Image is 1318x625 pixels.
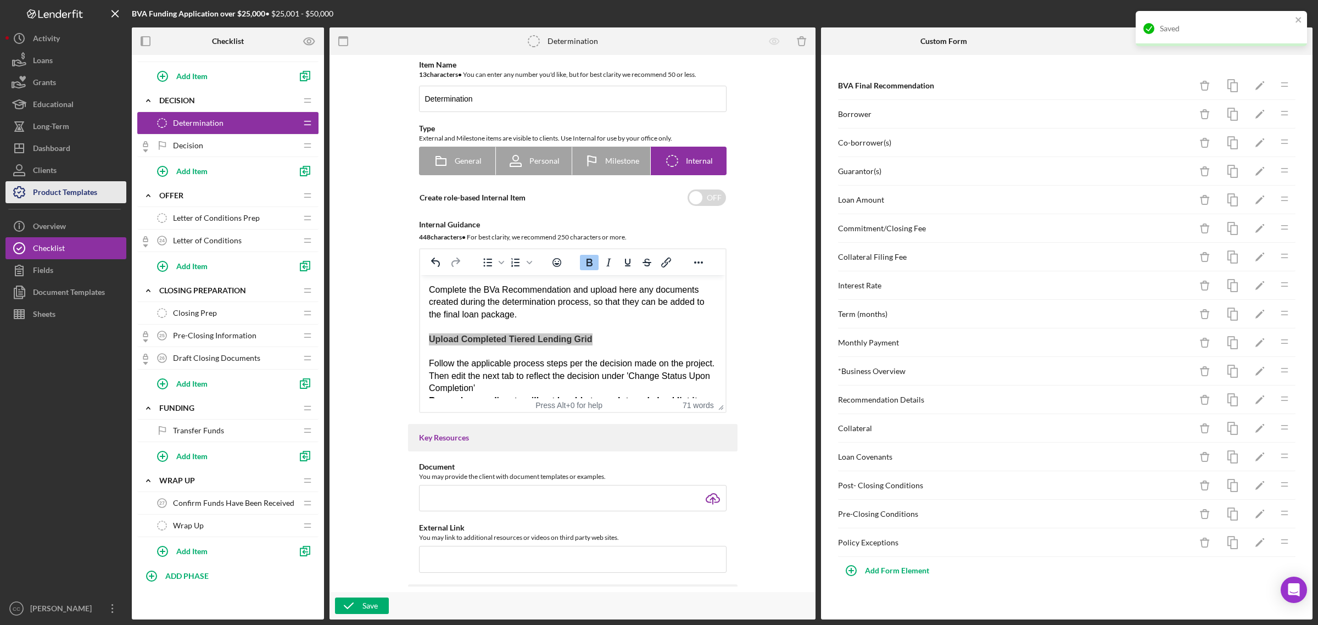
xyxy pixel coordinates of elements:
b: Custom Form [920,37,967,46]
div: Press the Up and Down arrow keys to resize the editor. [714,398,725,412]
b: BVA Funding Application over $25,000 [132,9,265,18]
button: Add Item [148,160,291,182]
button: Undo [427,255,445,270]
div: Fields [33,259,53,284]
button: 71 words [683,401,714,410]
div: • $25,001 - $50,000 [132,9,333,18]
span: Transfer Funds [173,426,224,435]
span: Confirm Funds Have Been Received [173,499,294,507]
button: Add Form Element [837,560,940,582]
div: Key Resources [419,433,727,442]
button: Educational [5,93,126,115]
div: Co-borrower(s) [838,138,1191,147]
a: Loans [5,49,126,71]
button: Redo [445,255,464,270]
div: Internal Guidance [419,220,727,229]
div: * Business Overview [838,367,1191,376]
span: Pre-Closing Information [173,331,256,340]
div: Decision [159,96,297,105]
span: Internal [686,157,713,165]
div: Overview [33,215,66,240]
strong: Upload Completed Tiered Lending Grid [9,59,172,69]
iframe: Rich Text Area [420,275,725,398]
div: Add Item [176,445,208,466]
div: Monthly Payment [838,338,1191,347]
div: Complete the BVa Recommendation and upload here any documents created during the determination pr... [9,9,297,46]
a: Product Templates [5,181,126,203]
div: Post- Closing Conditions [838,481,1191,490]
b: BVA Final Recommendation [838,81,934,90]
div: Guarantor(s) [838,167,1191,176]
span: Personal [529,157,560,165]
button: Clients [5,159,126,181]
div: Collateral Filing Fee [838,253,1191,261]
div: Document [419,462,727,471]
div: For best clarity, we recommend 250 characters or more. [419,232,727,243]
button: Strikethrough [637,255,656,270]
b: Checklist [212,37,244,46]
button: Add Item [148,65,291,87]
span: Draft Closing Documents [173,354,260,362]
span: Decision [173,141,203,150]
div: Policy Exceptions [838,538,1191,547]
div: [PERSON_NAME] [27,598,99,622]
button: Document Templates [5,281,126,303]
div: Loan Covenants [838,453,1191,461]
span: General [455,157,482,165]
div: Term (months) [838,310,1191,319]
div: Offer [159,191,297,200]
button: Reveal or hide additional toolbar items [689,255,707,270]
button: ADD PHASE [137,565,319,587]
text: CC [13,606,20,612]
label: Create role-based Internal Item [420,193,526,202]
div: Numbered list [506,255,533,270]
tspan: 24 [159,238,165,243]
b: 448 character s • [419,233,466,241]
div: Interest Rate [838,281,1191,290]
div: Then edit the next tab to reflect the decision under 'Change Status Upon Completion' [9,95,297,120]
div: Add Item [176,540,208,561]
div: Saved [1160,24,1292,33]
span: Determination [173,119,224,127]
button: Emojis [547,255,566,270]
div: Checklist [33,237,65,262]
button: Add Item [148,540,291,562]
strong: Remember, applicants will not be able to see Internal checklist items or documents submitted here. [9,121,295,142]
div: Open Intercom Messenger [1281,577,1307,603]
div: You may link to additional resources or videos on third party web sites. [419,532,727,543]
button: Italic [599,255,617,270]
button: Long-Term [5,115,126,137]
button: Save [335,598,389,614]
button: Underline [618,255,636,270]
div: Bullet list [478,255,505,270]
div: Funding [159,404,297,412]
button: Checklist [5,237,126,259]
div: Long-Term [33,115,69,140]
button: Add Item [148,372,291,394]
tspan: 27 [159,500,165,506]
span: Letter of Conditions Prep [173,214,260,222]
div: Add Item [176,255,208,276]
div: Pre-Closing Conditions [838,510,1191,518]
button: Overview [5,215,126,237]
button: Grants [5,71,126,93]
tspan: 26 [159,355,165,361]
div: Document Templates [33,281,105,306]
div: Add Item [176,373,208,394]
div: Loans [33,49,53,74]
tspan: 25 [159,333,165,338]
b: 13 character s • [419,70,462,79]
button: Fields [5,259,126,281]
button: Add Item [148,255,291,277]
div: External Link [419,523,727,532]
div: Item Name [419,60,727,69]
b: ADD PHASE [165,571,209,581]
body: Rich Text Area. Press ALT-0 for help. [9,9,297,144]
button: Dashboard [5,137,126,159]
